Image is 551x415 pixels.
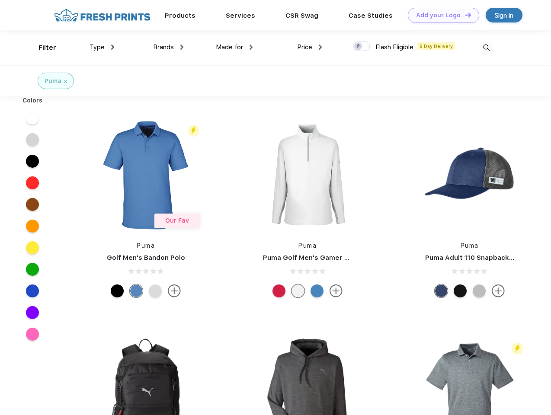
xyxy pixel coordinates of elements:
[417,42,455,50] span: 5 Day Delivery
[298,242,317,249] a: Puma
[285,12,318,19] a: CSR Swag
[435,284,448,297] div: Peacoat with Qut Shd
[153,43,174,51] span: Brands
[492,284,505,297] img: more.svg
[319,45,322,50] img: dropdown.png
[416,12,461,19] div: Add your Logo
[90,43,105,51] span: Type
[375,43,413,51] span: Flash Eligible
[168,284,181,297] img: more.svg
[486,8,522,22] a: Sign in
[250,45,253,50] img: dropdown.png
[130,284,143,297] div: Lake Blue
[512,343,523,354] img: flash_active_toggle.svg
[16,96,49,105] div: Colors
[165,12,195,19] a: Products
[311,284,324,297] div: Bright Cobalt
[412,118,527,233] img: func=resize&h=266
[292,284,304,297] div: Bright White
[107,254,185,262] a: Golf Men's Bandon Polo
[226,12,255,19] a: Services
[149,284,162,297] div: High Rise
[330,284,343,297] img: more.svg
[465,13,471,17] img: DT
[51,8,153,23] img: fo%20logo%202.webp
[165,217,189,224] span: Our Fav
[454,284,467,297] div: Pma Blk with Pma Blk
[216,43,243,51] span: Made for
[263,254,400,262] a: Puma Golf Men's Gamer Golf Quarter-Zip
[111,45,114,50] img: dropdown.png
[473,284,486,297] div: Quarry with Brt Whit
[45,77,61,86] div: Puma
[461,242,479,249] a: Puma
[297,43,312,51] span: Price
[272,284,285,297] div: Ski Patrol
[250,118,365,233] img: func=resize&h=266
[64,80,67,83] img: filter_cancel.svg
[111,284,124,297] div: Puma Black
[495,10,513,20] div: Sign in
[180,45,183,50] img: dropdown.png
[188,125,199,137] img: flash_active_toggle.svg
[88,118,203,233] img: func=resize&h=266
[479,41,493,55] img: desktop_search.svg
[38,43,56,53] div: Filter
[137,242,155,249] a: Puma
